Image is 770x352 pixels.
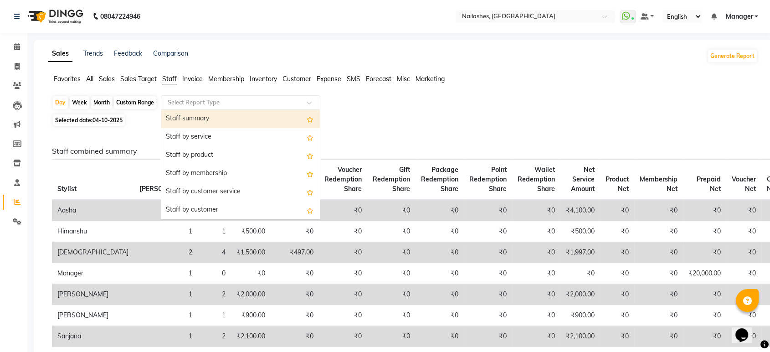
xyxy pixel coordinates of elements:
[634,200,683,221] td: ₹0
[91,96,112,109] div: Month
[600,326,634,347] td: ₹0
[560,242,600,263] td: ₹1,997.00
[231,263,271,284] td: ₹0
[726,305,761,326] td: ₹0
[512,200,560,221] td: ₹0
[161,146,320,165] div: Staff by product
[683,263,726,284] td: ₹20,000.00
[86,75,93,83] span: All
[52,326,134,347] td: Sanjana
[512,326,560,347] td: ₹0
[319,263,367,284] td: ₹0
[464,284,512,305] td: ₹0
[134,221,198,242] td: 1
[182,75,203,83] span: Invoice
[83,49,103,57] a: Trends
[640,175,678,193] span: Membership Net
[319,242,367,263] td: ₹0
[307,150,313,161] span: Add this report to Favorites List
[162,75,177,83] span: Staff
[161,201,320,219] div: Staff by customer
[307,186,313,197] span: Add this report to Favorites List
[367,242,416,263] td: ₹0
[52,284,134,305] td: [PERSON_NAME]
[634,242,683,263] td: ₹0
[231,242,271,263] td: ₹1,500.00
[367,326,416,347] td: ₹0
[464,263,512,284] td: ₹0
[708,50,757,62] button: Generate Report
[600,263,634,284] td: ₹0
[560,221,600,242] td: ₹500.00
[683,305,726,326] td: ₹0
[99,75,115,83] span: Sales
[271,305,319,326] td: ₹0
[634,326,683,347] td: ₹0
[271,242,319,263] td: ₹497.00
[367,221,416,242] td: ₹0
[231,221,271,242] td: ₹500.00
[726,242,761,263] td: ₹0
[52,242,134,263] td: [DEMOGRAPHIC_DATA]
[161,109,320,220] ng-dropdown-panel: Options list
[600,221,634,242] td: ₹0
[683,284,726,305] td: ₹0
[726,326,761,347] td: ₹0
[120,75,157,83] span: Sales Target
[347,75,360,83] span: SMS
[571,166,595,193] span: Net Service Amount
[726,221,761,242] td: ₹0
[367,200,416,221] td: ₹0
[683,326,726,347] td: ₹0
[416,242,464,263] td: ₹0
[53,114,125,126] span: Selected date:
[48,46,72,62] a: Sales
[198,221,231,242] td: 1
[52,200,134,221] td: Aasha
[100,4,140,29] b: 08047224946
[208,75,244,83] span: Membership
[271,326,319,347] td: ₹0
[560,200,600,221] td: ₹4,100.00
[512,284,560,305] td: ₹0
[319,221,367,242] td: ₹0
[683,221,726,242] td: ₹0
[161,128,320,146] div: Staff by service
[469,166,507,193] span: Point Redemption Share
[367,305,416,326] td: ₹0
[512,305,560,326] td: ₹0
[319,305,367,326] td: ₹0
[23,4,86,29] img: logo
[634,305,683,326] td: ₹0
[307,132,313,143] span: Add this report to Favorites List
[560,305,600,326] td: ₹900.00
[560,326,600,347] td: ₹2,100.00
[52,263,134,284] td: Manager
[373,166,410,193] span: Gift Redemption Share
[198,284,231,305] td: 2
[70,96,89,109] div: Week
[231,305,271,326] td: ₹900.00
[634,221,683,242] td: ₹0
[324,166,362,193] span: Voucher Redemption Share
[134,200,198,221] td: 2
[317,75,341,83] span: Expense
[134,305,198,326] td: 1
[271,263,319,284] td: ₹0
[464,305,512,326] td: ₹0
[464,242,512,263] td: ₹0
[518,166,555,193] span: Wallet Redemption Share
[319,200,367,221] td: ₹0
[366,75,391,83] span: Forecast
[600,200,634,221] td: ₹0
[634,263,683,284] td: ₹0
[416,75,445,83] span: Marketing
[512,221,560,242] td: ₹0
[416,221,464,242] td: ₹0
[198,305,231,326] td: 1
[416,305,464,326] td: ₹0
[134,326,198,347] td: 1
[600,305,634,326] td: ₹0
[600,242,634,263] td: ₹0
[367,263,416,284] td: ₹0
